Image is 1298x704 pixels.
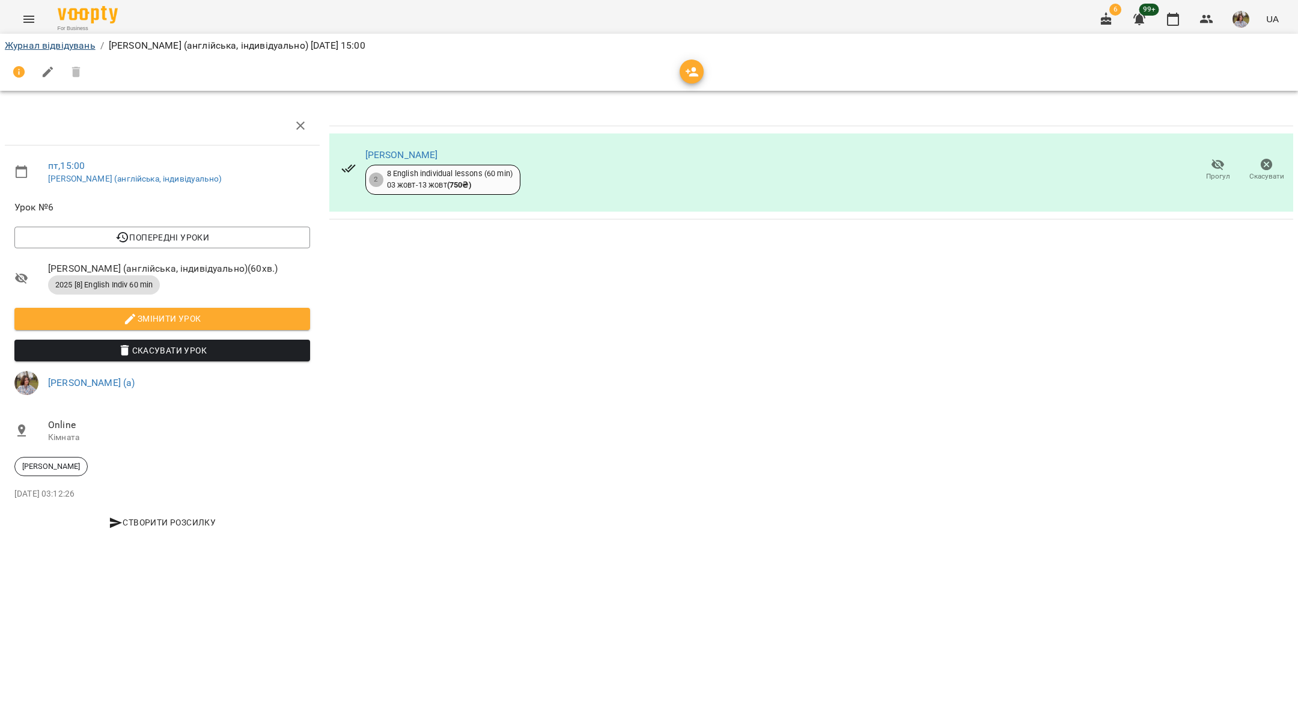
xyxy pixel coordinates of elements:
button: UA [1261,8,1284,30]
span: Прогул [1206,171,1230,182]
img: 2afcea6c476e385b61122795339ea15c.jpg [1232,11,1249,28]
span: Створити розсилку [19,515,305,530]
span: Online [48,418,310,432]
span: Скасувати Урок [24,343,300,358]
button: Скасувати Урок [14,340,310,361]
a: [PERSON_NAME] [365,149,438,161]
p: [DATE] 03:12:26 [14,488,310,500]
a: [PERSON_NAME] (а) [48,377,135,388]
img: 2afcea6c476e385b61122795339ea15c.jpg [14,371,38,395]
button: Створити розсилку [14,512,310,533]
button: Скасувати [1242,153,1291,187]
span: 6 [1109,4,1121,16]
button: Прогул [1193,153,1242,187]
div: 8 English individual lessons (60 min) 03 жовт - 13 жовт [387,168,513,191]
span: For Business [58,25,118,32]
span: Змінити урок [24,311,300,326]
span: Скасувати [1249,171,1284,182]
a: пт , 15:00 [48,160,85,171]
a: Журнал відвідувань [5,40,96,51]
span: 99+ [1139,4,1159,16]
p: Кімната [48,432,310,444]
b: ( 750 ₴ ) [447,180,471,189]
a: [PERSON_NAME] (англійська, індивідуально) [48,174,222,183]
button: Попередні уроки [14,227,310,248]
img: Voopty Logo [58,6,118,23]
span: [PERSON_NAME] (англійська, індивідуально) ( 60 хв. ) [48,262,310,276]
li: / [100,38,104,53]
span: Попередні уроки [24,230,300,245]
span: UA [1266,13,1279,25]
button: Menu [14,5,43,34]
nav: breadcrumb [5,38,1293,53]
p: [PERSON_NAME] (англійська, індивідуально) [DATE] 15:00 [109,38,365,53]
span: Урок №6 [14,200,310,215]
div: 2 [369,173,383,187]
button: Змінити урок [14,308,310,329]
span: 2025 [8] English Indiv 60 min [48,280,160,290]
span: [PERSON_NAME] [15,461,87,472]
div: [PERSON_NAME] [14,457,88,476]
